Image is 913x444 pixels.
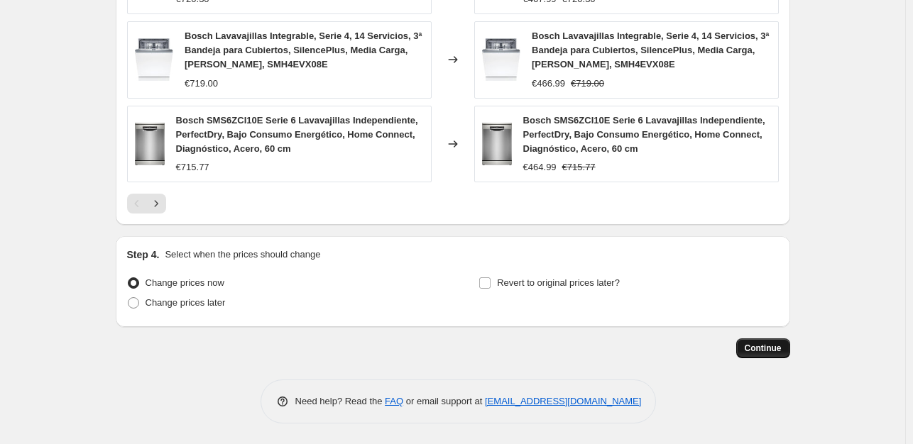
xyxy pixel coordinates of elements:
img: 71OYE5wWVyL_80x.jpg [135,38,174,81]
div: €466.99 [532,77,565,91]
span: Continue [745,343,782,354]
img: 71OYE5wWVyL_80x.jpg [482,38,521,81]
a: FAQ [385,396,403,406]
span: Need help? Read the [295,396,386,406]
img: 81TKsO9bo6L_80x.jpg [482,123,512,165]
p: Select when the prices should change [165,248,320,262]
span: Revert to original prices later? [497,277,620,288]
img: 81TKsO9bo6L_80x.jpg [135,123,165,165]
div: €715.77 [176,160,209,174]
a: [EMAIL_ADDRESS][DOMAIN_NAME] [485,396,641,406]
span: Bosch Lavavajillas Integrable, Serie 4, 14 Servicios, 3ª Bandeja para Cubiertos, SilencePlus, Med... [185,30,422,70]
strike: €715.77 [562,160,596,174]
span: Change prices now [146,277,224,288]
div: €719.00 [185,77,218,91]
span: Bosch SMS6ZCI10E Serie 6 Lavavajillas Independiente, PerfectDry, Bajo Consumo Energético, Home Co... [176,115,418,154]
nav: Pagination [127,194,166,213]
button: Continue [736,338,790,358]
div: €464.99 [523,160,557,174]
span: Bosch Lavavajillas Integrable, Serie 4, 14 Servicios, 3ª Bandeja para Cubiertos, SilencePlus, Med... [532,30,769,70]
button: Next [146,194,166,213]
strike: €719.00 [571,77,604,91]
span: or email support at [403,396,485,406]
span: Bosch SMS6ZCI10E Serie 6 Lavavajillas Independiente, PerfectDry, Bajo Consumo Energético, Home Co... [523,115,765,154]
h2: Step 4. [127,248,160,262]
span: Change prices later [146,297,226,308]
